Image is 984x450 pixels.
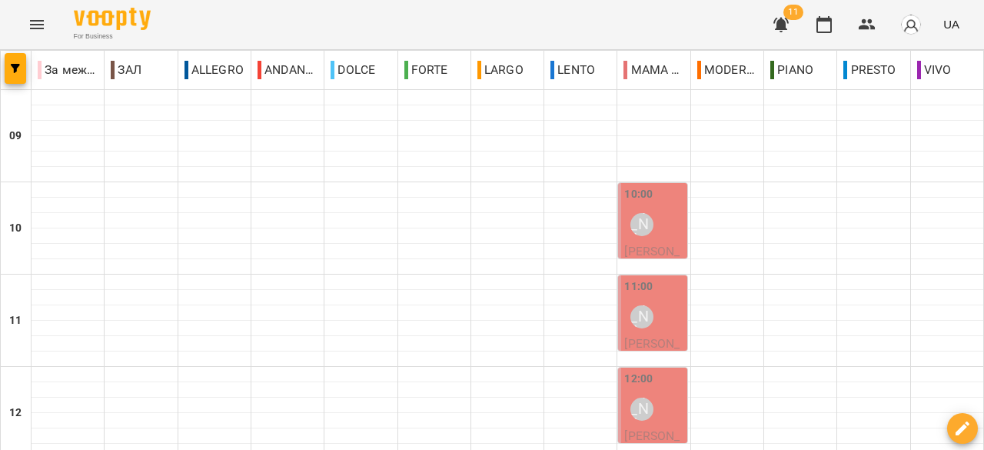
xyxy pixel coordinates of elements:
p: PIANO [770,61,813,79]
p: ALLEGRO [184,61,244,79]
p: MODERATO [697,61,757,79]
label: 10:00 [624,186,653,203]
p: MAMA BOSS [623,61,683,79]
p: PRESTO [843,61,896,79]
h6: 11 [9,312,22,329]
h6: 12 [9,405,22,422]
p: FORTE [404,61,448,79]
h6: 09 [9,128,22,145]
span: [PERSON_NAME] [624,336,680,369]
div: Казак Тетяна [630,213,653,236]
button: Menu [18,6,55,43]
img: avatar_s.png [900,14,922,35]
button: UA [937,10,966,38]
span: 11 [783,5,803,20]
span: [PERSON_NAME] [624,244,680,277]
p: LENTO [550,61,595,79]
label: 12:00 [624,371,653,388]
p: За межами школи [38,61,98,79]
p: DOLCE [331,61,375,79]
p: VIVO [917,61,952,79]
p: ANDANTE [258,61,317,79]
span: UA [943,16,959,32]
label: 11:00 [624,278,653,295]
span: For Business [74,32,151,42]
div: Казак Тетяна [630,398,653,421]
p: ЗАЛ [111,61,141,79]
p: LARGO [477,61,524,79]
img: Voopty Logo [74,8,151,30]
div: Казак Тетяна [630,305,653,328]
h6: 10 [9,220,22,237]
